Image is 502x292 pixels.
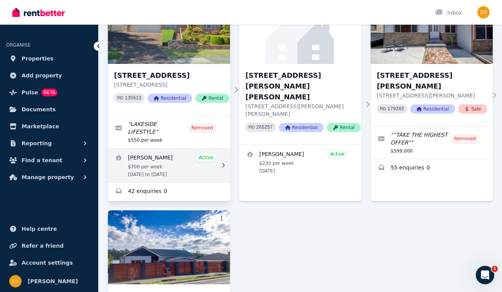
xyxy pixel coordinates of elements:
[6,119,92,134] a: Marketplace
[108,183,230,201] a: Enquiries for 36 Waikiki Road, Bonnells Bay
[117,96,123,100] small: PID
[28,277,78,286] span: [PERSON_NAME]
[492,266,498,272] span: 1
[380,107,386,111] small: PID
[216,213,227,224] button: More options
[6,238,92,253] a: Refer a friend
[125,96,141,101] code: 135513
[41,89,57,96] span: BETA
[458,104,487,114] span: Sale
[6,42,30,48] span: ORGANISE
[22,224,57,233] span: Help centre
[22,71,62,80] span: Add property
[22,139,52,148] span: Reporting
[6,102,92,117] a: Documents
[108,210,230,284] img: 214 Hobart Road, Kings Meadows
[6,85,92,100] a: PulseBETA
[108,148,230,182] a: View details for Marshall Cameron
[22,122,59,131] span: Marketplace
[6,136,92,151] button: Reporting
[377,92,487,99] p: [STREET_ADDRESS][PERSON_NAME]
[245,102,361,118] p: [STREET_ADDRESS][PERSON_NAME][PERSON_NAME]
[327,123,361,132] span: Rental
[410,104,455,114] span: Residential
[6,255,92,270] a: Account settings
[22,156,62,165] span: Find a tenant
[248,125,255,129] small: PID
[6,68,92,83] a: Add property
[388,106,404,112] code: 179202
[22,105,56,114] span: Documents
[377,70,487,92] h3: [STREET_ADDRESS][PERSON_NAME]
[371,126,493,159] a: Edit listing: “TAKE THE HIGHEST OFFER”
[476,266,494,284] iframe: Intercom live chat
[239,145,361,179] a: View details for Jade Taipaleti
[9,275,22,287] img: Daniel Rawlings
[12,7,65,18] img: RentBetter
[148,94,192,103] span: Residential
[195,94,229,103] span: Rental
[6,221,92,237] a: Help centre
[22,54,54,63] span: Properties
[22,258,73,267] span: Account settings
[6,169,92,185] button: Manage property
[108,116,230,148] a: Edit listing: LAKESIDE LIFESTYLE
[114,81,229,89] p: [STREET_ADDRESS]
[245,70,361,102] h3: [STREET_ADDRESS][PERSON_NAME][PERSON_NAME]
[371,159,493,178] a: Enquiries for 214 Hobart Road, Kings Meadows
[256,125,273,130] code: 265257
[114,70,229,81] h3: [STREET_ADDRESS]
[22,88,38,97] span: Pulse
[6,153,92,168] button: Find a tenant
[477,6,490,18] img: Daniel Rawlings
[22,173,74,182] span: Manage property
[22,241,64,250] span: Refer a friend
[279,123,324,132] span: Residential
[435,9,462,17] div: Inbox
[6,51,92,66] a: Properties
